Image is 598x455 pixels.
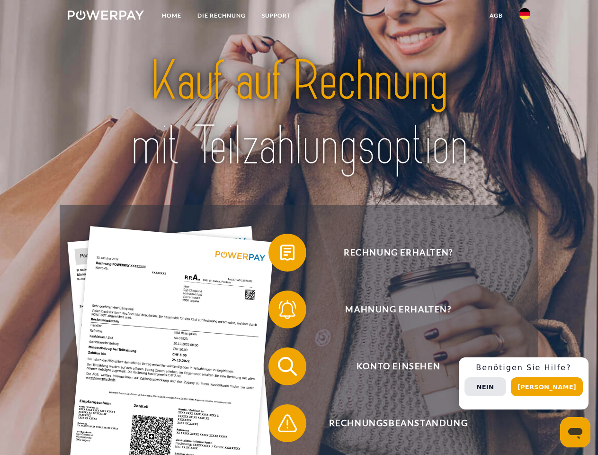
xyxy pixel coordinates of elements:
img: qb_bell.svg [276,298,299,321]
img: qb_search.svg [276,355,299,378]
img: logo-powerpay-white.svg [68,10,144,20]
button: Rechnungsbeanstandung [268,404,515,442]
span: Rechnung erhalten? [282,234,514,272]
span: Mahnung erhalten? [282,291,514,328]
button: Nein [464,377,506,396]
a: agb [482,7,511,24]
button: [PERSON_NAME] [511,377,583,396]
button: Mahnung erhalten? [268,291,515,328]
img: de [519,8,530,19]
iframe: Schaltfläche zum Öffnen des Messaging-Fensters [560,417,590,447]
div: Schnellhilfe [459,357,589,409]
img: qb_warning.svg [276,411,299,435]
button: Rechnung erhalten? [268,234,515,272]
img: title-powerpay_de.svg [90,45,508,182]
button: Konto einsehen [268,347,515,385]
img: qb_bill.svg [276,241,299,264]
span: Rechnungsbeanstandung [282,404,514,442]
a: Home [154,7,189,24]
a: DIE RECHNUNG [189,7,254,24]
span: Konto einsehen [282,347,514,385]
h3: Benötigen Sie Hilfe? [464,363,583,373]
a: SUPPORT [254,7,299,24]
